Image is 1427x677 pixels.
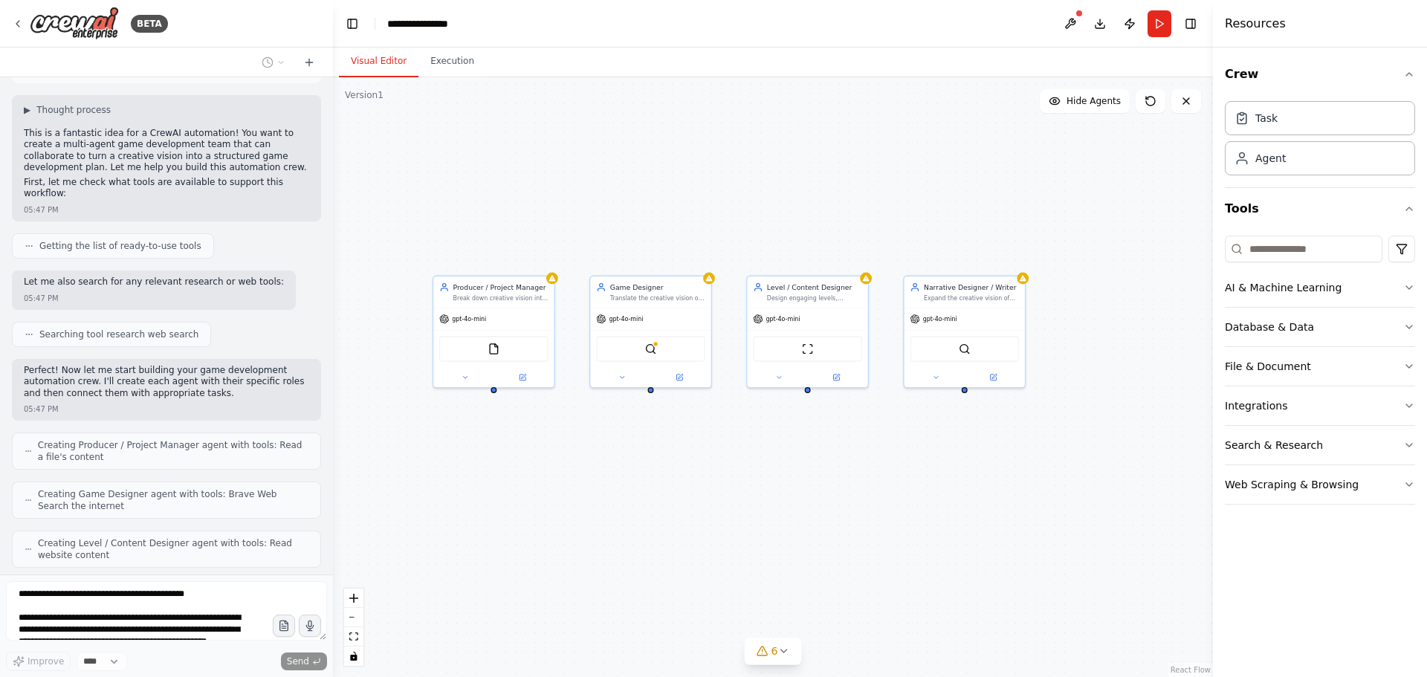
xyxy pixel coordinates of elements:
button: Send [281,652,327,670]
button: ▶Thought process [24,104,111,116]
div: 05:47 PM [24,204,59,216]
span: Thought process [36,104,111,116]
div: Tools [1225,230,1415,516]
div: AI & Machine Learning [1225,280,1342,295]
button: File & Document [1225,347,1415,386]
img: SerplyWebSearchTool [959,343,971,355]
button: Open in side panel [652,372,708,383]
p: Let me also search for any relevant research or web tools: [24,276,284,288]
button: Hide left sidebar [342,13,363,34]
button: Improve [6,652,71,671]
img: FileReadTool [488,343,499,355]
div: Expand the creative vision of {game_concept} into compelling story arcs, memorable characters, en... [924,294,1019,302]
div: Producer / Project Manager [453,282,549,292]
button: fit view [344,627,363,647]
button: AI & Machine Learning [1225,268,1415,307]
button: Open in side panel [495,372,551,383]
div: Game Designer [610,282,705,292]
button: Upload files [273,615,295,637]
div: Version 1 [345,89,384,101]
img: ScrapeWebsiteTool [802,343,814,355]
span: 6 [771,644,778,658]
p: This is a fantastic idea for a CrewAI automation! You want to create a multi-agent game developme... [24,128,309,174]
div: React Flow controls [344,589,363,666]
div: Game DesignerTranslate the creative vision of {game_concept} into comprehensive gameplay systems,... [589,276,712,389]
span: Creating Producer / Project Manager agent with tools: Read a file's content [38,439,308,463]
div: Crew [1225,95,1415,187]
button: Hide Agents [1040,89,1130,113]
span: Searching tool research web search [39,328,198,340]
button: Visual Editor [339,46,418,77]
span: gpt-4o-mini [923,315,957,323]
button: Integrations [1225,386,1415,425]
button: 6 [745,638,802,665]
span: Improve [27,655,64,667]
div: Break down creative vision into structured milestones, sprint plans, and production timelines for... [453,294,549,302]
div: Level / Content DesignerDesign engaging levels, encounters, missions, and world progression for {... [746,276,869,389]
button: Switch to previous chat [256,54,291,71]
div: Agent [1255,151,1286,166]
button: Open in side panel [965,372,1021,383]
div: Design engaging levels, encounters, missions, and world progression for {game_concept} based on t... [767,294,862,302]
span: gpt-4o-mini [609,315,643,323]
button: Execution [418,46,486,77]
div: 05:47 PM [24,404,59,415]
a: React Flow attribution [1171,666,1211,674]
div: File & Document [1225,359,1311,374]
div: Integrations [1225,398,1287,413]
button: Hide right sidebar [1180,13,1201,34]
span: gpt-4o-mini [452,315,486,323]
span: gpt-4o-mini [766,315,800,323]
div: Narrative Designer / WriterExpand the creative vision of {game_concept} into compelling story arc... [903,276,1026,389]
div: Level / Content Designer [767,282,862,292]
span: Hide Agents [1067,95,1121,107]
span: Creating Level / Content Designer agent with tools: Read website content [38,537,308,561]
p: First, let me check what tools are available to support this workflow: [24,177,309,200]
button: Database & Data [1225,308,1415,346]
div: Task [1255,111,1278,126]
span: Getting the list of ready-to-use tools [39,240,201,252]
span: Creating Game Designer agent with tools: Brave Web Search the internet [38,488,308,512]
span: Send [287,655,309,667]
div: BETA [131,15,168,33]
div: Translate the creative vision of {game_concept} into comprehensive gameplay systems, mechanics, a... [610,294,705,302]
button: Crew [1225,54,1415,95]
button: Start a new chat [297,54,321,71]
button: toggle interactivity [344,647,363,666]
nav: breadcrumb [387,16,462,31]
div: Narrative Designer / Writer [924,282,1019,292]
button: Click to speak your automation idea [299,615,321,637]
h4: Resources [1225,15,1286,33]
img: Logo [30,7,119,40]
button: Web Scraping & Browsing [1225,465,1415,504]
div: 05:47 PM [24,293,59,304]
div: Search & Research [1225,438,1323,453]
div: Web Scraping & Browsing [1225,477,1359,492]
button: zoom out [344,608,363,627]
button: zoom in [344,589,363,608]
span: ▶ [24,104,30,116]
button: Tools [1225,188,1415,230]
button: Open in side panel [809,372,864,383]
div: Database & Data [1225,320,1314,334]
img: BraveSearchTool [645,343,657,355]
button: Search & Research [1225,426,1415,464]
p: Perfect! Now let me start building your game development automation crew. I'll create each agent ... [24,365,309,400]
div: Producer / Project ManagerBreak down creative vision into structured milestones, sprint plans, an... [433,276,555,389]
